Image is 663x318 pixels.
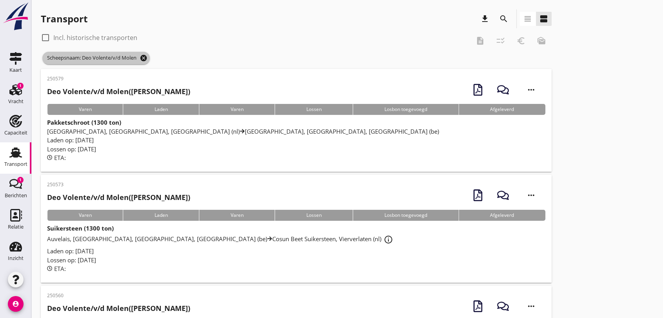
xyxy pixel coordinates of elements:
[8,224,24,229] div: Relatie
[275,210,353,221] div: Lossen
[2,2,30,31] img: logo-small.a267ee39.svg
[275,104,353,115] div: Lossen
[47,256,96,264] span: Lossen op: [DATE]
[353,210,458,221] div: Losbon toegevoegd
[47,193,129,202] strong: Deo Volente/v/d Molen
[4,130,27,135] div: Capaciteit
[54,154,66,162] span: ETA:
[47,292,190,299] p: 250560
[523,14,532,24] i: view_headline
[47,87,129,96] strong: Deo Volente/v/d Molen
[47,192,190,203] h2: ([PERSON_NAME])
[47,181,190,188] p: 250573
[47,104,123,115] div: Varen
[353,104,458,115] div: Losbon toegevoegd
[47,75,190,82] p: 250579
[47,118,121,126] strong: Pakketschroot (1300 ton)
[140,54,148,62] i: cancel
[53,34,137,42] label: Incl. historische transporten
[41,13,87,25] div: Transport
[47,145,96,153] span: Lossen op: [DATE]
[4,162,27,167] div: Transport
[41,69,552,172] a: 250579Deo Volente/v/d Molen([PERSON_NAME])VarenLadenVarenLossenLosbon toegevoegdAfgeleverdPakkets...
[9,67,22,73] div: Kaart
[54,265,66,273] span: ETA:
[459,104,545,115] div: Afgeleverd
[47,86,190,97] h2: ([PERSON_NAME])
[123,104,199,115] div: Laden
[499,14,508,24] i: search
[8,99,24,104] div: Vracht
[17,83,24,89] div: 1
[42,52,150,64] span: Scheepsnaam: Deo Volente/v/d Molen
[199,210,275,221] div: Varen
[47,235,395,243] span: Auvelais, [GEOGRAPHIC_DATA], [GEOGRAPHIC_DATA], [GEOGRAPHIC_DATA] (be) Cosun Beet Suikersteen, Vi...
[47,247,94,255] span: Laden op: [DATE]
[5,193,27,198] div: Berichten
[47,224,114,232] strong: Suikersteen (1300 ton)
[384,235,393,244] i: info_outline
[47,136,94,144] span: Laden op: [DATE]
[539,14,548,24] i: view_agenda
[47,127,439,135] span: [GEOGRAPHIC_DATA], [GEOGRAPHIC_DATA], [GEOGRAPHIC_DATA] (nl) [GEOGRAPHIC_DATA], [GEOGRAPHIC_DATA]...
[8,256,24,261] div: Inzicht
[459,210,545,221] div: Afgeleverd
[520,79,542,101] i: more_horiz
[17,177,24,183] div: 1
[520,184,542,206] i: more_horiz
[41,175,552,283] a: 250573Deo Volente/v/d Molen([PERSON_NAME])VarenLadenVarenLossenLosbon toegevoegdAfgeleverdSuikers...
[47,303,129,313] strong: Deo Volente/v/d Molen
[480,14,490,24] i: download
[199,104,275,115] div: Varen
[123,210,199,221] div: Laden
[47,303,190,314] h2: ([PERSON_NAME])
[520,295,542,317] i: more_horiz
[47,210,123,221] div: Varen
[8,296,24,312] i: account_circle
